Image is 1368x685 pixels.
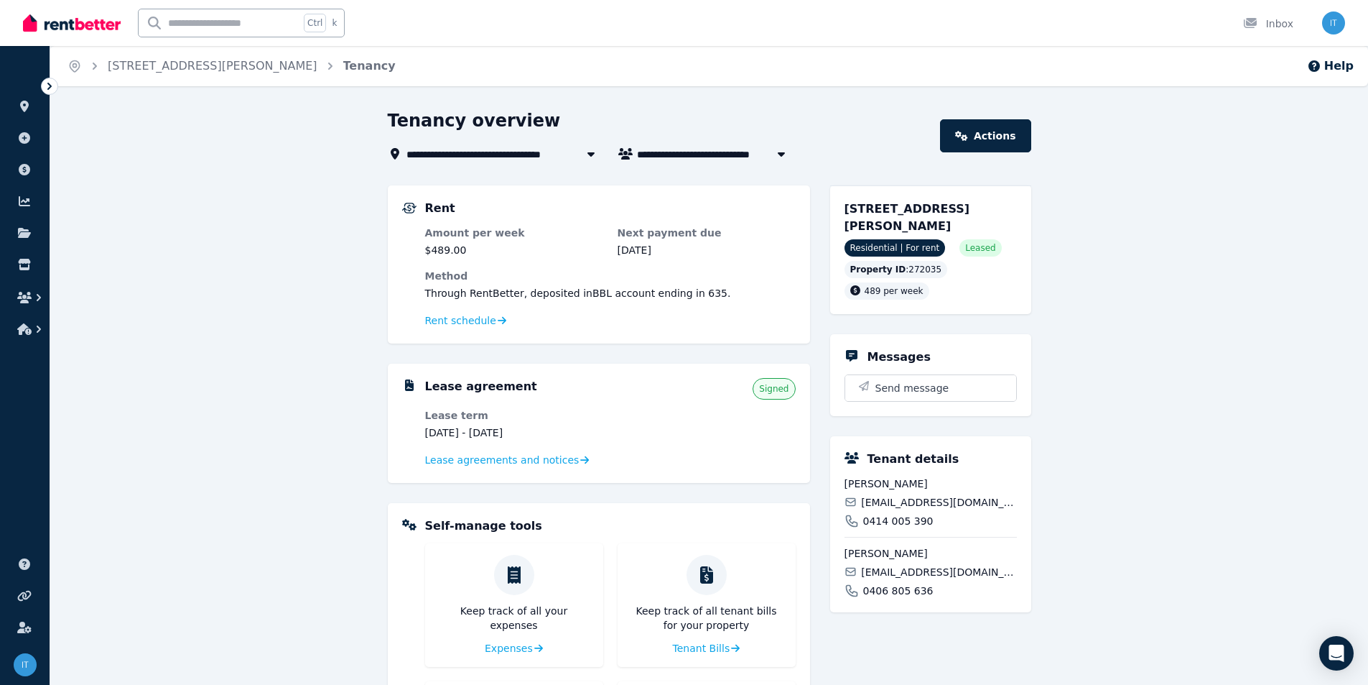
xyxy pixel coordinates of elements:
[388,109,561,132] h1: Tenancy overview
[1307,58,1354,75] button: Help
[437,604,592,633] p: Keep track of all your expenses
[14,653,37,676] img: Ian Turner
[23,12,121,34] img: RentBetter
[965,242,995,254] span: Leased
[108,59,317,73] a: [STREET_ADDRESS][PERSON_NAME]
[425,243,603,257] dd: $489.00
[485,641,543,656] a: Expenses
[425,378,537,395] h5: Lease agreement
[425,269,796,283] dt: Method
[863,584,934,598] span: 0406 805 636
[844,239,946,257] span: Residential | For rent
[618,226,796,240] dt: Next payment due
[343,59,396,73] a: Tenancy
[867,349,931,366] h5: Messages
[844,261,948,278] div: : 272035
[332,17,337,29] span: k
[425,518,542,535] h5: Self-manage tools
[304,14,326,32] span: Ctrl
[425,313,507,328] a: Rent schedule
[673,641,730,656] span: Tenant Bills
[861,495,1016,510] span: [EMAIL_ADDRESS][DOMAIN_NAME]
[1243,17,1293,31] div: Inbox
[402,203,417,213] img: Rental Payments
[1319,636,1354,671] div: Open Intercom Messenger
[425,408,603,423] dt: Lease term
[844,202,970,233] span: [STREET_ADDRESS][PERSON_NAME]
[867,451,959,468] h5: Tenant details
[850,264,906,275] span: Property ID
[618,243,796,257] dd: [DATE]
[845,375,1016,401] button: Send message
[629,604,784,633] p: Keep track of all tenant bills for your property
[425,313,496,328] span: Rent schedule
[1322,12,1345,35] img: Ian Turner
[865,286,923,296] span: 489 per week
[875,381,949,395] span: Send message
[485,641,533,656] span: Expenses
[759,383,788,395] span: Signed
[861,565,1016,579] span: [EMAIL_ADDRESS][DOMAIN_NAME]
[844,477,1017,491] span: [PERSON_NAME]
[425,288,731,299] span: Through RentBetter , deposited in BBL account ending in 635 .
[863,514,934,528] span: 0414 005 390
[425,453,590,467] a: Lease agreements and notices
[425,426,603,440] dd: [DATE] - [DATE]
[673,641,740,656] a: Tenant Bills
[50,46,413,86] nav: Breadcrumb
[940,119,1030,152] a: Actions
[844,546,1017,561] span: [PERSON_NAME]
[425,453,580,467] span: Lease agreements and notices
[425,226,603,240] dt: Amount per week
[425,200,455,217] h5: Rent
